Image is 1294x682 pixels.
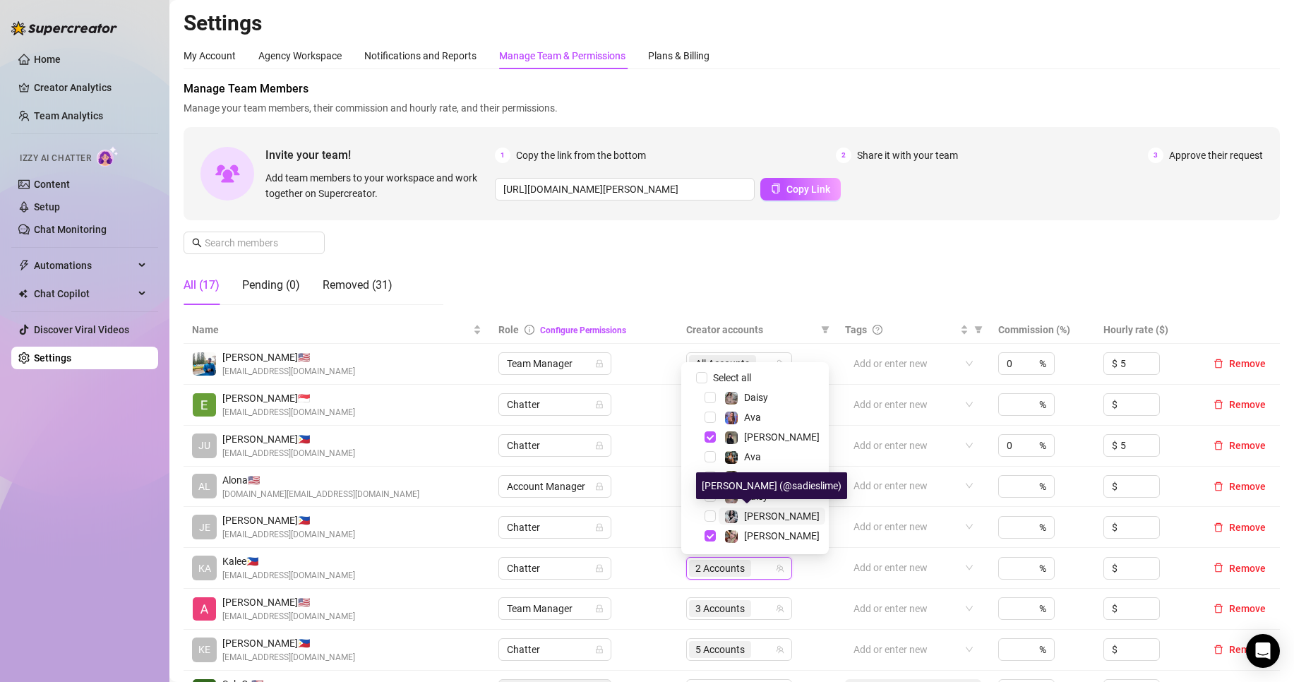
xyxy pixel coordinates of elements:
span: JE [199,520,210,535]
img: Emad Ataei [193,352,216,376]
span: Ava [744,451,761,462]
span: Remove [1229,603,1266,614]
span: lock [595,645,604,654]
button: Copy Link [760,178,841,201]
div: All (17) [184,277,220,294]
span: filter [974,325,983,334]
img: Eduardo Leon Jr [193,393,216,417]
span: 2 Accounts [689,560,751,577]
span: Select tree node [705,431,716,443]
span: filter [971,319,986,340]
img: Anna [725,530,738,543]
span: lock [595,523,604,532]
span: [PERSON_NAME] [744,471,820,482]
a: Setup [34,201,60,213]
span: [DOMAIN_NAME][EMAIL_ADDRESS][DOMAIN_NAME] [222,488,419,501]
img: Sadie [725,510,738,523]
span: [EMAIL_ADDRESS][DOMAIN_NAME] [222,610,355,623]
span: Izzy AI Chatter [20,152,91,165]
span: Chat Copilot [34,282,134,305]
span: Daisy [744,392,768,403]
span: delete [1214,400,1223,409]
span: lock [595,359,604,368]
span: 3 Accounts [695,601,745,616]
input: Search members [205,235,305,251]
h2: Settings [184,10,1280,37]
span: Name [192,322,470,337]
span: KA [198,561,211,576]
span: Remove [1229,399,1266,410]
a: Team Analytics [34,110,103,121]
span: [PERSON_NAME] 🇵🇭 [222,635,355,651]
a: Creator Analytics [34,76,147,99]
span: delete [1214,604,1223,614]
span: JU [198,438,210,453]
span: Chatter [507,394,603,415]
span: Remove [1229,522,1266,533]
button: Remove [1208,437,1271,454]
span: Select tree node [705,412,716,423]
span: Creator accounts [686,322,815,337]
span: delete [1214,359,1223,369]
button: Remove [1208,355,1271,372]
span: [PERSON_NAME] 🇵🇭 [222,513,355,528]
span: [EMAIL_ADDRESS][DOMAIN_NAME] [222,406,355,419]
div: Agency Workspace [258,48,342,64]
span: delete [1214,645,1223,654]
span: lock [595,400,604,409]
span: 3 Accounts [689,600,751,617]
div: Plans & Billing [648,48,709,64]
div: Removed (31) [323,277,393,294]
span: info-circle [525,325,534,335]
div: [PERSON_NAME] (@sadieslime) [696,472,847,499]
span: Automations [34,254,134,277]
th: Commission (%) [990,316,1094,344]
div: Pending (0) [242,277,300,294]
span: delete [1214,481,1223,491]
span: [PERSON_NAME] [744,431,820,443]
span: 5 Accounts [695,642,745,657]
button: Remove [1208,560,1271,577]
span: [PERSON_NAME] [744,510,820,522]
span: 3 [1148,148,1163,163]
img: AI Chatter [97,146,119,167]
span: Add team members to your workspace and work together on Supercreator. [265,170,489,201]
span: Kalee 🇵🇭 [222,554,355,569]
span: lock [595,482,604,491]
a: Home [34,54,61,65]
img: Paige [725,471,738,484]
img: logo-BBDzfeDw.svg [11,21,117,35]
span: [PERSON_NAME] 🇵🇭 [222,431,355,447]
span: [PERSON_NAME] 🇸🇬 [222,390,355,406]
span: Chatter [507,558,603,579]
div: Notifications and Reports [364,48,477,64]
span: Team Manager [507,598,603,619]
span: [PERSON_NAME] [744,530,820,542]
span: search [192,238,202,248]
img: Alexicon Ortiaga [193,597,216,621]
img: Daisy [725,392,738,405]
span: Select all [707,370,757,385]
span: copy [771,184,781,193]
span: [PERSON_NAME] 🇺🇸 [222,349,355,365]
button: Remove [1208,641,1271,658]
button: Remove [1208,600,1271,617]
span: 5 Accounts [689,641,751,658]
span: Remove [1229,440,1266,451]
span: All Accounts [689,355,756,372]
button: Remove [1208,396,1271,413]
span: delete [1214,441,1223,450]
span: team [776,645,784,654]
span: [EMAIL_ADDRESS][DOMAIN_NAME] [222,365,355,378]
a: Content [34,179,70,190]
span: Copy the link from the bottom [516,148,646,163]
div: My Account [184,48,236,64]
span: 2 Accounts [695,561,745,576]
a: Settings [34,352,71,364]
span: Remove [1229,481,1266,492]
span: Select tree node [705,392,716,403]
span: Ava [744,412,761,423]
span: KE [198,642,210,657]
span: filter [821,325,829,334]
span: question-circle [873,325,882,335]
